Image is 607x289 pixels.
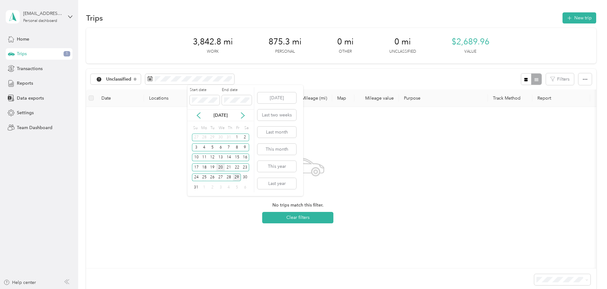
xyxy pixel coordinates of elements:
[208,134,217,141] div: 29
[216,163,225,171] div: 20
[290,89,332,107] th: Mileage (mi)
[17,124,52,131] span: Team Dashboard
[546,73,574,85] button: Filters
[193,37,233,47] span: 3,842.8 mi
[394,37,411,47] span: 0 mi
[200,143,208,151] div: 4
[227,123,233,132] div: Th
[106,77,132,82] span: Unclassified
[192,183,200,191] div: 31
[222,87,252,93] label: End date
[17,95,44,102] span: Data exports
[144,89,290,107] th: Locations
[241,183,249,191] div: 6
[216,183,225,191] div: 3
[257,178,296,189] button: Last year
[571,253,607,289] iframe: Everlance-gr Chat Button Frame
[200,123,207,132] div: Mo
[23,10,63,17] div: [EMAIL_ADDRESS][DOMAIN_NAME]
[200,134,208,141] div: 28
[207,49,219,55] p: Work
[225,174,233,181] div: 28
[257,92,296,103] button: [DATE]
[233,163,241,171] div: 22
[190,87,220,93] label: Start date
[354,89,399,107] th: Mileage value
[389,49,416,55] p: Unclassified
[225,143,233,151] div: 7
[452,37,489,47] span: $2,689.96
[272,202,324,209] span: No trips match this filter.
[192,134,200,141] div: 27
[200,163,208,171] div: 18
[208,163,217,171] div: 19
[235,123,241,132] div: Fr
[241,163,249,171] div: 23
[337,37,354,47] span: 0 mi
[233,134,241,141] div: 1
[23,19,57,23] div: Personal dashboard
[225,134,233,141] div: 31
[399,89,488,107] th: Purpose
[257,144,296,155] button: This month
[464,49,476,55] p: Value
[269,37,302,47] span: 875.3 mi
[200,174,208,181] div: 25
[17,36,29,43] span: Home
[241,174,249,181] div: 30
[225,163,233,171] div: 21
[233,154,241,161] div: 15
[192,174,200,181] div: 24
[208,174,217,181] div: 26
[225,183,233,191] div: 4
[241,154,249,161] div: 16
[216,174,225,181] div: 27
[192,143,200,151] div: 3
[233,174,241,181] div: 29
[216,154,225,161] div: 13
[192,123,198,132] div: Su
[233,143,241,151] div: 8
[17,109,34,116] span: Settings
[225,154,233,161] div: 14
[64,51,70,57] span: 1
[208,154,217,161] div: 12
[332,89,354,107] th: Map
[217,123,225,132] div: We
[257,161,296,172] button: This year
[262,212,333,223] button: Clear filters
[241,134,249,141] div: 2
[339,49,352,55] p: Other
[243,123,249,132] div: Sa
[532,89,590,107] th: Report
[17,80,33,87] span: Reports
[200,183,208,191] div: 1
[192,154,200,161] div: 10
[241,143,249,151] div: 9
[96,89,144,107] th: Date
[488,89,532,107] th: Track Method
[17,50,27,57] span: Trips
[216,143,225,151] div: 6
[192,163,200,171] div: 17
[86,15,103,21] h1: Trips
[275,49,295,55] p: Personal
[3,279,36,286] button: Help center
[17,65,43,72] span: Transactions
[208,183,217,191] div: 2
[216,134,225,141] div: 30
[257,109,296,121] button: Last two weeks
[208,143,217,151] div: 5
[563,12,596,23] button: New trip
[207,112,234,119] p: [DATE]
[233,183,241,191] div: 5
[209,123,215,132] div: Tu
[257,127,296,138] button: Last month
[200,154,208,161] div: 11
